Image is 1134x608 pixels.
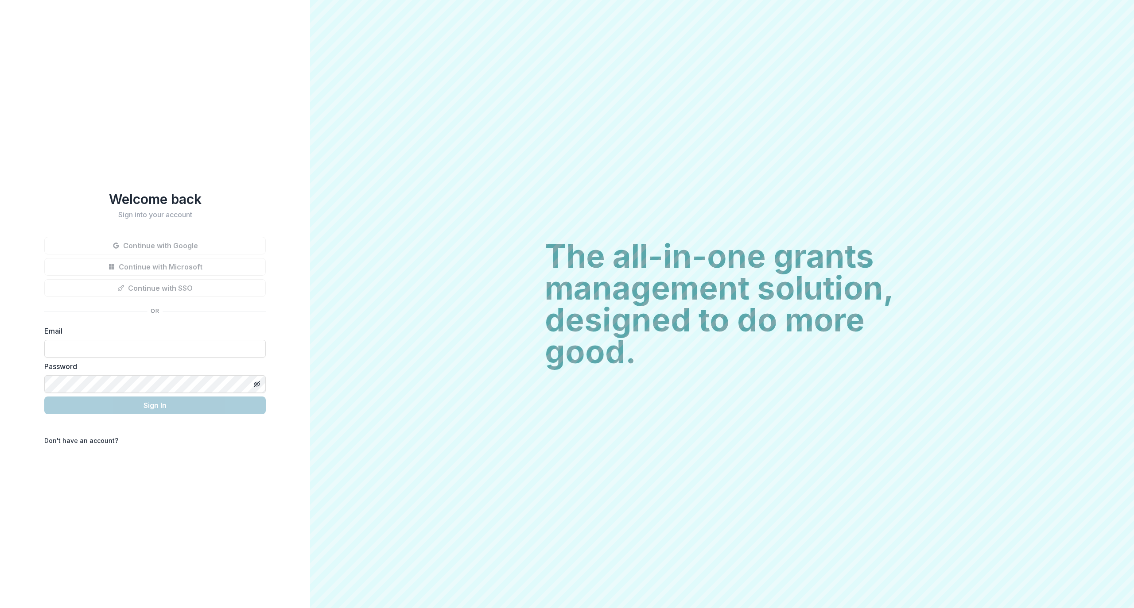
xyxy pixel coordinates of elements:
[250,377,264,391] button: Toggle password visibility
[44,279,266,297] button: Continue with SSO
[44,258,266,276] button: Continue with Microsoft
[44,211,266,219] h2: Sign into your account
[44,361,260,372] label: Password
[44,396,266,414] button: Sign In
[44,326,260,336] label: Email
[44,191,266,207] h1: Welcome back
[44,436,118,445] p: Don't have an account?
[44,237,266,254] button: Continue with Google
